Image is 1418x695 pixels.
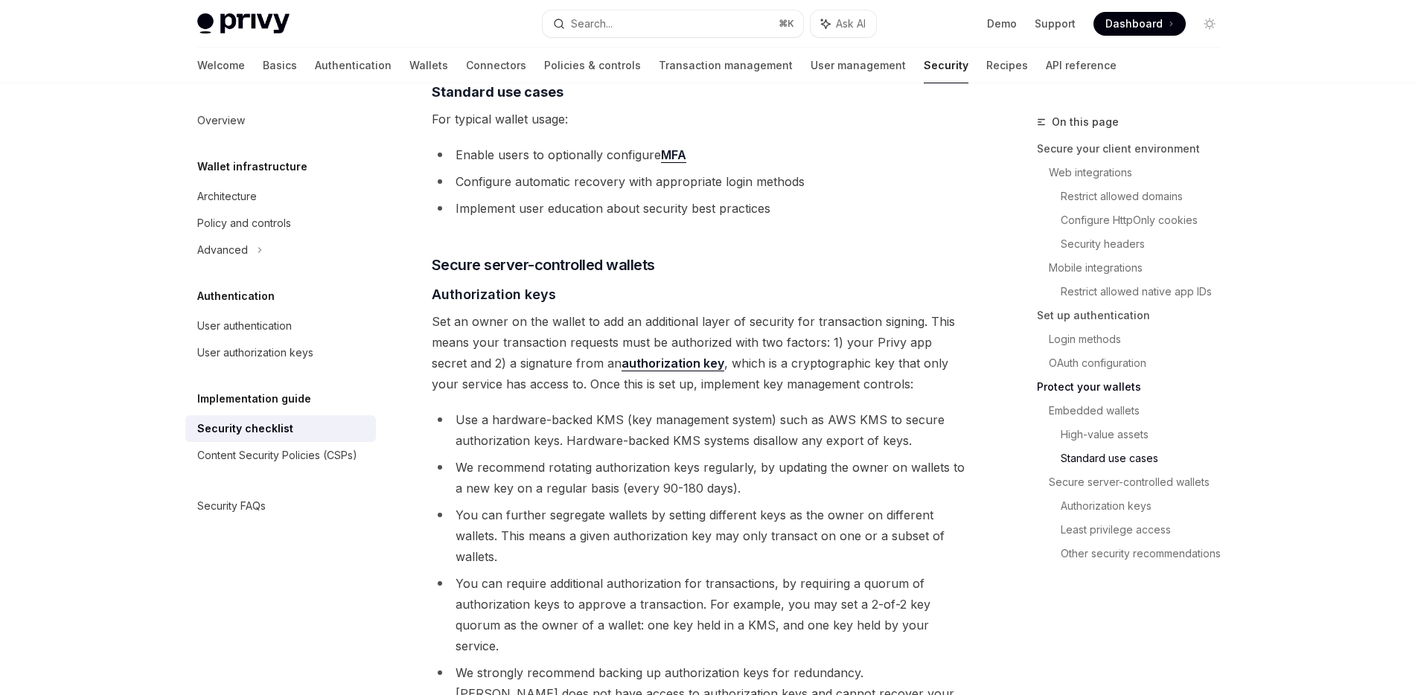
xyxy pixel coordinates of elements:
a: Secure your client environment [1037,137,1233,161]
button: Search...⌘K [543,10,803,37]
a: Restrict allowed domains [1061,185,1233,208]
strong: Standard use cases [432,84,563,100]
li: We recommend rotating authorization keys regularly, by updating the owner on wallets to a new key... [432,457,968,499]
div: User authentication [197,317,292,335]
button: Ask AI [811,10,876,37]
a: Recipes [986,48,1028,83]
a: authorization key [622,356,724,371]
a: High-value assets [1061,423,1233,446]
a: Security [924,48,968,83]
a: Dashboard [1093,12,1186,36]
a: Architecture [185,183,376,210]
a: Set up authentication [1037,304,1233,327]
span: On this page [1052,113,1119,131]
a: Security FAQs [185,493,376,519]
div: Overview [197,112,245,129]
div: Policy and controls [197,214,291,232]
a: Standard use cases [1061,446,1233,470]
span: ⌘ K [779,18,794,30]
h5: Implementation guide [197,390,311,408]
a: Basics [263,48,297,83]
a: Authorization keys [1061,494,1233,518]
a: User management [811,48,906,83]
a: Overview [185,107,376,134]
div: Content Security Policies (CSPs) [197,446,357,464]
a: Protect your wallets [1037,375,1233,399]
a: Web integrations [1049,161,1233,185]
div: User authorization keys [197,344,313,362]
span: Authorization keys [432,284,556,304]
a: Wallets [409,48,448,83]
li: You can require additional authorization for transactions, by requiring a quorum of authorization... [432,573,968,656]
div: Search... [571,15,613,33]
li: Use a hardware-backed KMS (key management system) such as AWS KMS to secure authorization keys. H... [432,409,968,451]
button: Toggle dark mode [1198,12,1221,36]
a: Secure server-controlled wallets [1049,470,1233,494]
li: You can further segregate wallets by setting different keys as the owner on different wallets. Th... [432,505,968,567]
span: Secure server-controlled wallets [432,254,655,275]
span: Ask AI [836,16,866,31]
a: Welcome [197,48,245,83]
a: Other security recommendations [1061,542,1233,566]
a: Transaction management [659,48,793,83]
a: Login methods [1049,327,1233,351]
a: Support [1035,16,1076,31]
li: Enable users to optionally configure [432,144,968,165]
a: Policy and controls [185,210,376,237]
a: User authorization keys [185,339,376,366]
h5: Wallet infrastructure [197,158,307,176]
a: API reference [1046,48,1117,83]
a: Connectors [466,48,526,83]
span: Set an owner on the wallet to add an additional layer of security for transaction signing. This m... [432,311,968,394]
a: Demo [987,16,1017,31]
span: Dashboard [1105,16,1163,31]
li: Configure automatic recovery with appropriate login methods [432,171,968,192]
a: Authentication [315,48,392,83]
div: Architecture [197,188,257,205]
a: Embedded wallets [1049,399,1233,423]
a: OAuth configuration [1049,351,1233,375]
a: Security headers [1061,232,1233,256]
a: Configure HttpOnly cookies [1061,208,1233,232]
a: Mobile integrations [1049,256,1233,280]
span: For typical wallet usage: [432,109,968,129]
h5: Authentication [197,287,275,305]
a: Content Security Policies (CSPs) [185,442,376,469]
li: Implement user education about security best practices [432,198,968,219]
div: Security FAQs [197,497,266,515]
div: Security checklist [197,420,293,438]
a: Security checklist [185,415,376,442]
a: MFA [661,147,686,163]
a: Least privilege access [1061,518,1233,542]
a: Policies & controls [544,48,641,83]
a: Restrict allowed native app IDs [1061,280,1233,304]
img: light logo [197,13,290,34]
a: User authentication [185,313,376,339]
div: Advanced [197,241,248,259]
